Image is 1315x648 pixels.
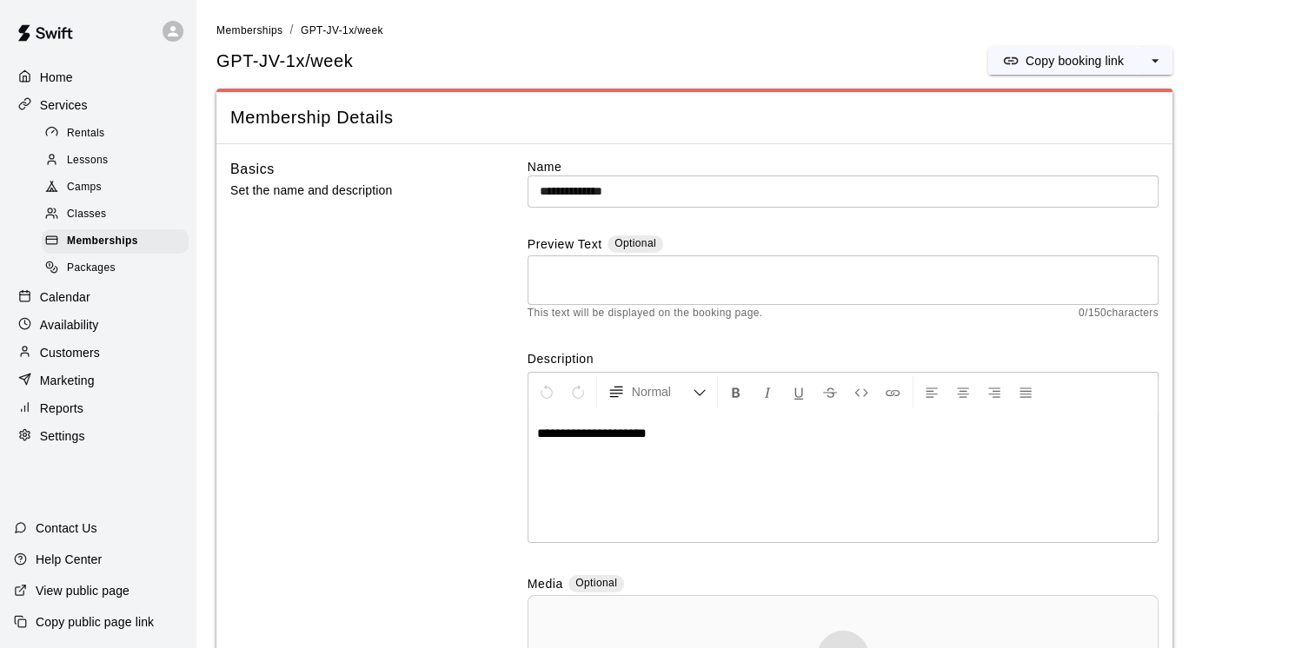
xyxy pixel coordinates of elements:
label: Name [528,158,1159,175]
a: Packages [42,255,196,282]
a: Marketing [14,367,182,393]
a: Rentals [42,120,196,147]
span: 0 / 150 characters [1079,305,1159,322]
button: Left Align [917,376,946,407]
button: Format Strikethrough [815,376,845,407]
div: Classes [42,202,189,227]
li: / [289,21,293,39]
span: GPT-JV-1x/week [301,24,383,36]
p: Calendar [40,288,90,306]
button: Insert Link [878,376,907,407]
span: Classes [67,206,106,223]
span: Lessons [67,152,109,169]
button: select merge strategy [1138,47,1172,75]
a: Services [14,92,182,118]
button: Format Italics [753,376,782,407]
a: Home [14,64,182,90]
span: This text will be displayed on the booking page. [528,305,763,322]
nav: breadcrumb [216,21,1294,40]
a: Settings [14,423,182,449]
button: Formatting Options [601,376,714,407]
span: Memberships [67,233,138,250]
p: Help Center [36,551,102,568]
p: Services [40,96,88,114]
span: Packages [67,260,116,277]
a: Camps [42,175,196,202]
a: Classes [42,202,196,228]
span: Optional [575,577,617,589]
a: Memberships [216,23,282,36]
button: Justify Align [1011,376,1040,407]
a: Customers [14,340,182,366]
button: Center Align [948,376,978,407]
span: GPT-JV-1x/week [216,50,353,73]
label: Description [528,350,1159,367]
span: Rentals [67,125,105,142]
p: Reports [40,400,83,417]
button: Format Underline [784,376,814,407]
span: Optional [614,237,656,249]
p: Copy public page link [36,613,154,631]
button: Copy booking link [988,47,1138,75]
span: Memberships [216,24,282,36]
span: Membership Details [230,106,1159,129]
div: Packages [42,256,189,281]
label: Preview Text [528,235,602,255]
a: Reports [14,395,182,421]
button: Insert Code [847,376,876,407]
button: Format Bold [721,376,751,407]
a: Lessons [42,147,196,174]
p: Set the name and description [230,180,472,202]
button: Right Align [980,376,1009,407]
p: Customers [40,344,100,361]
span: Normal [632,383,693,400]
div: Memberships [42,229,189,254]
h6: Basics [230,158,275,181]
a: Availability [14,312,182,338]
a: Memberships [42,228,196,255]
button: Redo [563,376,593,407]
p: Settings [40,427,85,445]
div: split button [988,47,1172,75]
p: Marketing [40,372,95,389]
div: Camps [42,175,189,200]
p: Availability [40,316,99,334]
p: View public page [36,582,130,599]
p: Contact Us [36,519,97,537]
p: Home [40,69,73,86]
label: Media [528,575,563,595]
div: Lessons [42,149,189,173]
a: Calendar [14,284,182,310]
div: Rentals [42,122,189,146]
button: Undo [532,376,561,407]
p: Copy booking link [1026,52,1124,69]
span: Camps [67,179,102,196]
